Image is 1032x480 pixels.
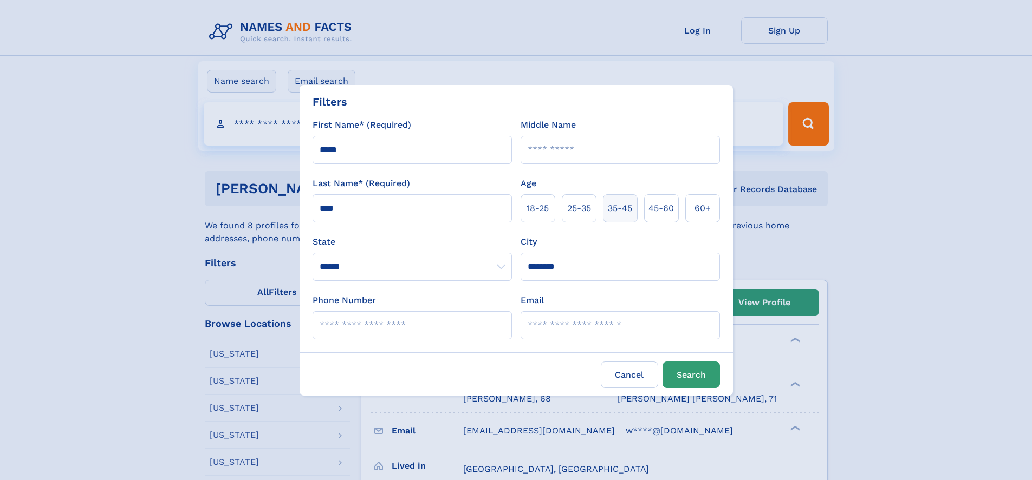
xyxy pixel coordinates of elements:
label: State [313,235,512,248]
span: 45‑60 [648,202,674,215]
label: Age [521,177,536,190]
label: Cancel [601,361,658,388]
label: Phone Number [313,294,376,307]
span: 35‑45 [608,202,632,215]
span: 60+ [695,202,711,215]
span: 18‑25 [527,202,549,215]
button: Search [663,361,720,388]
label: Last Name* (Required) [313,177,410,190]
label: First Name* (Required) [313,119,411,131]
div: Filters [313,94,347,110]
label: Email [521,294,544,307]
label: Middle Name [521,119,576,131]
span: 25‑35 [567,202,591,215]
label: City [521,235,537,248]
